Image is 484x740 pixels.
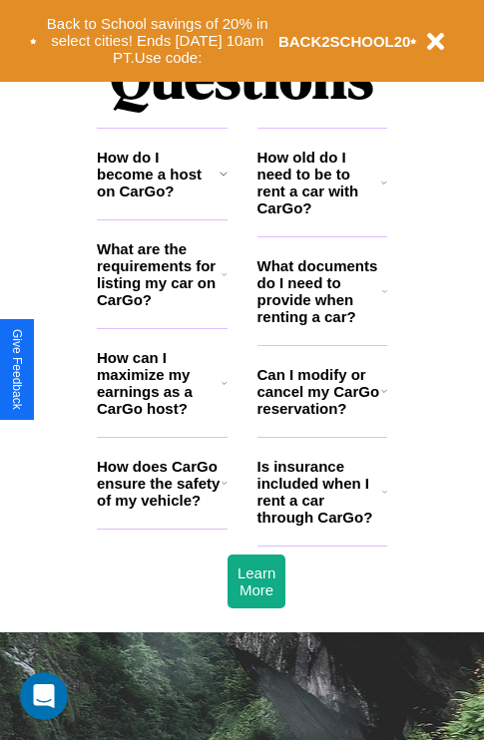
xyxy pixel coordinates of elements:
h3: How can I maximize my earnings as a CarGo host? [97,349,222,417]
button: Back to School savings of 20% in select cities! Ends [DATE] 10am PT.Use code: [37,10,278,72]
h3: What are the requirements for listing my car on CarGo? [97,240,222,308]
h3: What documents do I need to provide when renting a car? [257,257,383,325]
h3: Can I modify or cancel my CarGo reservation? [257,366,381,417]
iframe: Intercom live chat [20,672,68,720]
b: BACK2SCHOOL20 [278,33,411,50]
div: Give Feedback [10,329,24,410]
h3: Is insurance included when I rent a car through CarGo? [257,458,382,526]
h3: How old do I need to be to rent a car with CarGo? [257,149,382,216]
h3: How does CarGo ensure the safety of my vehicle? [97,458,222,509]
h3: How do I become a host on CarGo? [97,149,220,199]
button: Learn More [228,555,285,608]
